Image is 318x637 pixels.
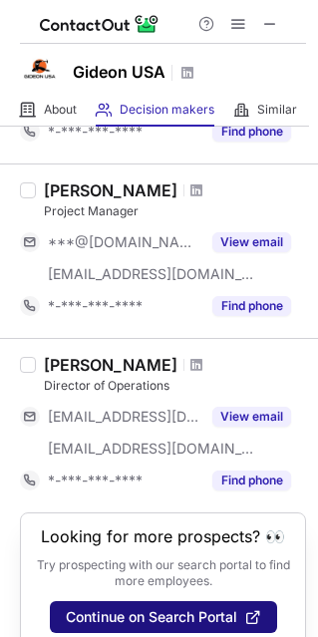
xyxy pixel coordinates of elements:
button: Reveal Button [212,471,291,490]
span: ***@[DOMAIN_NAME] [48,233,200,251]
span: [EMAIL_ADDRESS][DOMAIN_NAME] [48,408,200,426]
button: Reveal Button [212,407,291,427]
div: Director of Operations [44,377,306,395]
button: Reveal Button [212,232,291,252]
p: Try prospecting with our search portal to find more employees. [35,557,291,589]
span: Decision makers [120,102,214,118]
header: Looking for more prospects? 👀 [41,527,285,545]
h1: Gideon USA [73,60,165,84]
div: Project Manager [44,202,306,220]
button: Continue on Search Portal [50,601,277,633]
span: Similar [257,102,297,118]
img: d06b4e64fa589aaaea728211b0b0baa7 [20,49,60,89]
span: [EMAIL_ADDRESS][DOMAIN_NAME] [48,440,255,458]
button: Reveal Button [212,122,291,142]
button: Reveal Button [212,296,291,316]
div: [PERSON_NAME] [44,180,177,200]
img: ContactOut v5.3.10 [40,12,159,36]
span: Continue on Search Portal [66,609,237,625]
span: [EMAIL_ADDRESS][DOMAIN_NAME] [48,265,255,283]
div: [PERSON_NAME] [44,355,177,375]
span: About [44,102,77,118]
